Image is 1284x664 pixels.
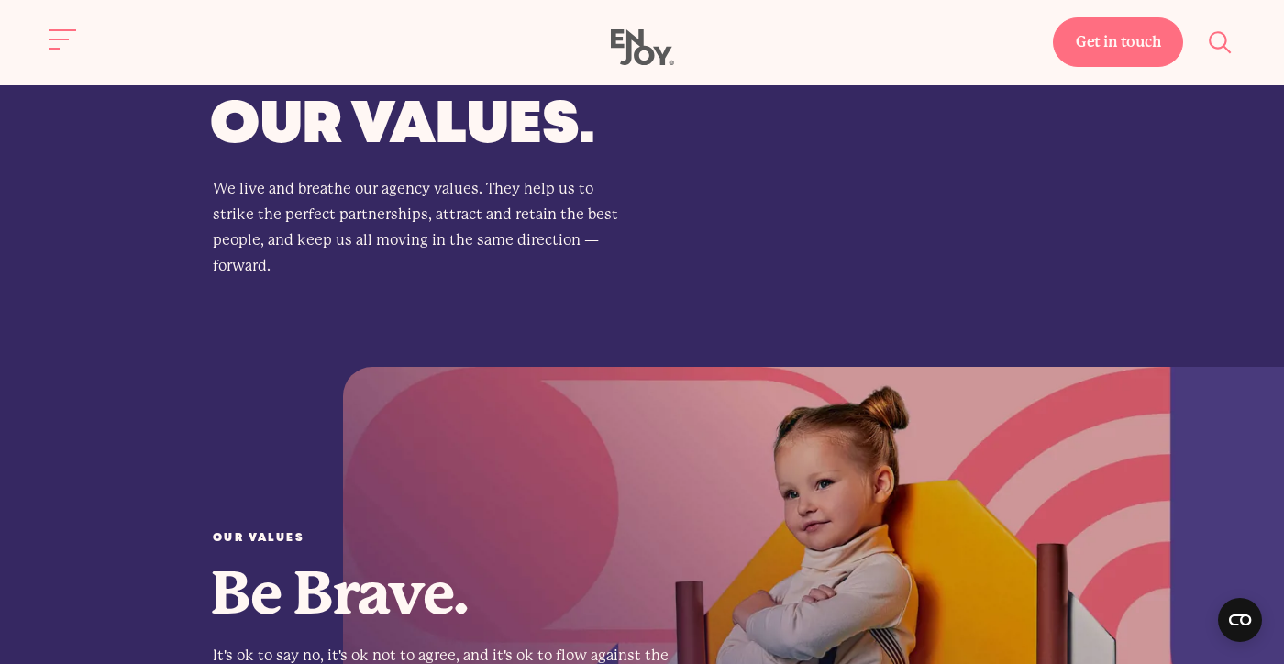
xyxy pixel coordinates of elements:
[210,566,699,621] h3: Be Brave.
[1201,23,1240,61] button: Site search
[1218,598,1262,642] button: Open CMP widget
[1053,17,1183,67] a: Get in touch
[213,533,699,544] div: OUR VALUES
[210,99,623,154] p: Our values.
[44,20,83,59] button: Site navigation
[213,176,625,279] p: We live and breathe our agency values. They help us to strike the perfect partnerships, attract a...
